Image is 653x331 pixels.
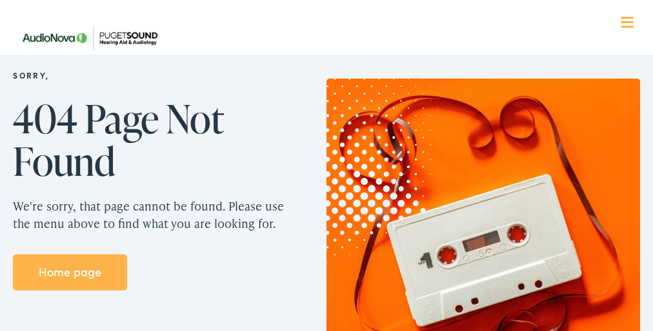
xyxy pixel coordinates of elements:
span: 404 [13,97,77,140]
a: What We Offer [23,52,640,91]
h2: Sorry, [13,71,295,80]
p: We're sorry, that page cannot be found. Please use the menu above to find what you are looking for. [13,197,295,232]
img: Graphic image with a halftone pattern, contributing to the site's visual design. [217,20,468,278]
a: Home page [13,254,127,290]
span: Page [85,97,159,140]
span: Not [166,97,224,140]
span: Found [13,140,115,182]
